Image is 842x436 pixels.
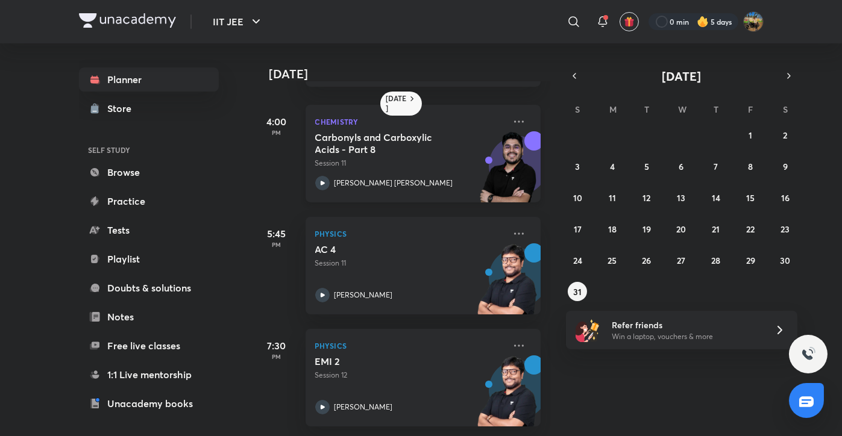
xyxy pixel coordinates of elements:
abbr: August 20, 2025 [676,223,686,235]
h4: [DATE] [269,67,553,81]
button: August 9, 2025 [776,157,795,176]
h6: [DATE] [386,94,407,113]
abbr: August 25, 2025 [608,255,617,266]
abbr: Saturday [783,104,788,115]
abbr: Sunday [575,104,580,115]
button: August 26, 2025 [637,251,656,270]
p: Session 12 [315,370,504,381]
abbr: Tuesday [644,104,649,115]
img: streak [697,16,709,28]
abbr: August 31, 2025 [573,286,582,297]
a: Playlist [79,247,219,271]
a: Tests [79,218,219,242]
abbr: August 30, 2025 [780,255,790,266]
button: August 15, 2025 [741,188,760,207]
a: Planner [79,67,219,92]
img: referral [576,318,600,342]
abbr: Friday [748,104,753,115]
button: August 17, 2025 [568,219,587,238]
button: August 20, 2025 [671,219,691,238]
button: August 19, 2025 [637,219,656,238]
p: [PERSON_NAME] [335,290,393,301]
a: Doubts & solutions [79,276,219,300]
p: Physics [315,226,504,241]
abbr: August 21, 2025 [712,223,720,235]
abbr: August 23, 2025 [781,223,790,235]
abbr: August 17, 2025 [574,223,582,235]
abbr: August 13, 2025 [677,192,685,204]
a: Company Logo [79,13,176,31]
img: unacademy [474,243,541,326]
abbr: August 11, 2025 [609,192,616,204]
abbr: August 9, 2025 [783,161,788,172]
button: August 12, 2025 [637,188,656,207]
abbr: August 29, 2025 [746,255,755,266]
button: August 31, 2025 [568,282,587,301]
img: Shivam Munot [743,11,764,32]
button: August 10, 2025 [568,188,587,207]
abbr: August 10, 2025 [573,192,582,204]
abbr: August 26, 2025 [642,255,652,266]
button: August 2, 2025 [776,125,795,145]
abbr: August 16, 2025 [781,192,790,204]
a: Free live classes [79,334,219,358]
button: August 4, 2025 [603,157,622,176]
button: August 24, 2025 [568,251,587,270]
h5: 4:00 [253,114,301,129]
abbr: August 5, 2025 [644,161,649,172]
button: August 6, 2025 [671,157,691,176]
p: [PERSON_NAME] [PERSON_NAME] [335,178,453,188]
abbr: Wednesday [678,104,686,115]
p: Physics [315,338,504,353]
img: Company Logo [79,13,176,28]
p: PM [253,129,301,136]
button: August 13, 2025 [671,188,691,207]
p: PM [253,241,301,248]
a: Browse [79,160,219,184]
abbr: Monday [609,104,617,115]
abbr: August 19, 2025 [642,223,651,235]
div: Store [108,101,139,116]
button: August 5, 2025 [637,157,656,176]
abbr: August 24, 2025 [573,255,582,266]
abbr: August 8, 2025 [748,161,753,172]
a: Unacademy books [79,391,219,416]
a: 1:1 Live mentorship [79,363,219,387]
h5: 5:45 [253,226,301,241]
button: August 27, 2025 [671,251,691,270]
img: ttu [801,347,815,361]
img: avatar [624,16,635,27]
p: Session 11 [315,158,504,169]
button: August 14, 2025 [706,188,726,207]
a: Notes [79,305,219,329]
abbr: August 6, 2025 [679,161,683,172]
abbr: August 3, 2025 [575,161,580,172]
h5: EMI 2 [315,355,465,367]
abbr: August 2, 2025 [783,129,787,141]
button: August 22, 2025 [741,219,760,238]
h5: Carbonyls and Carboxylic Acids - Part 8 [315,131,465,155]
p: Chemistry [315,114,504,129]
button: August 25, 2025 [603,251,622,270]
button: August 29, 2025 [741,251,760,270]
abbr: August 28, 2025 [711,255,720,266]
button: [DATE] [583,67,781,84]
a: Practice [79,189,219,213]
button: August 18, 2025 [603,219,622,238]
p: PM [253,353,301,360]
p: Session 11 [315,258,504,269]
abbr: August 27, 2025 [677,255,685,266]
p: Win a laptop, vouchers & more [612,331,760,342]
img: unacademy [474,131,541,214]
h6: Refer friends [612,319,760,331]
abbr: August 14, 2025 [712,192,720,204]
abbr: August 15, 2025 [746,192,755,204]
h5: 7:30 [253,338,301,353]
p: [PERSON_NAME] [335,402,393,413]
abbr: August 1, 2025 [749,129,752,141]
button: avatar [620,12,639,31]
abbr: August 7, 2025 [714,161,718,172]
abbr: August 18, 2025 [608,223,617,235]
button: August 28, 2025 [706,251,726,270]
button: August 30, 2025 [776,251,795,270]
